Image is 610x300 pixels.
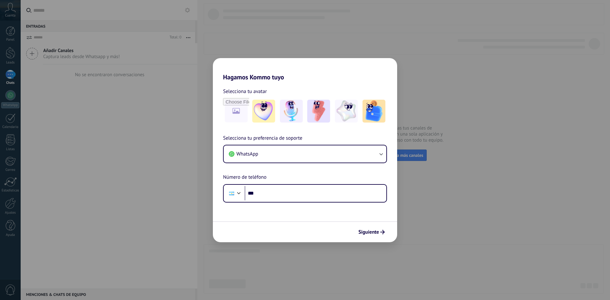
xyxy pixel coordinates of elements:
img: -3.jpeg [307,100,330,123]
span: WhatsApp [236,151,258,157]
span: Selecciona tu preferencia de soporte [223,134,302,143]
img: -1.jpeg [252,100,275,123]
h2: Hagamos Kommo tuyo [213,58,397,81]
button: Siguiente [356,227,388,237]
img: -2.jpeg [280,100,303,123]
button: WhatsApp [224,145,386,163]
img: -4.jpeg [335,100,358,123]
div: Argentina: + 54 [226,187,238,200]
span: Siguiente [358,230,379,234]
span: Número de teléfono [223,173,267,182]
img: -5.jpeg [363,100,385,123]
span: Selecciona tu avatar [223,87,267,96]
